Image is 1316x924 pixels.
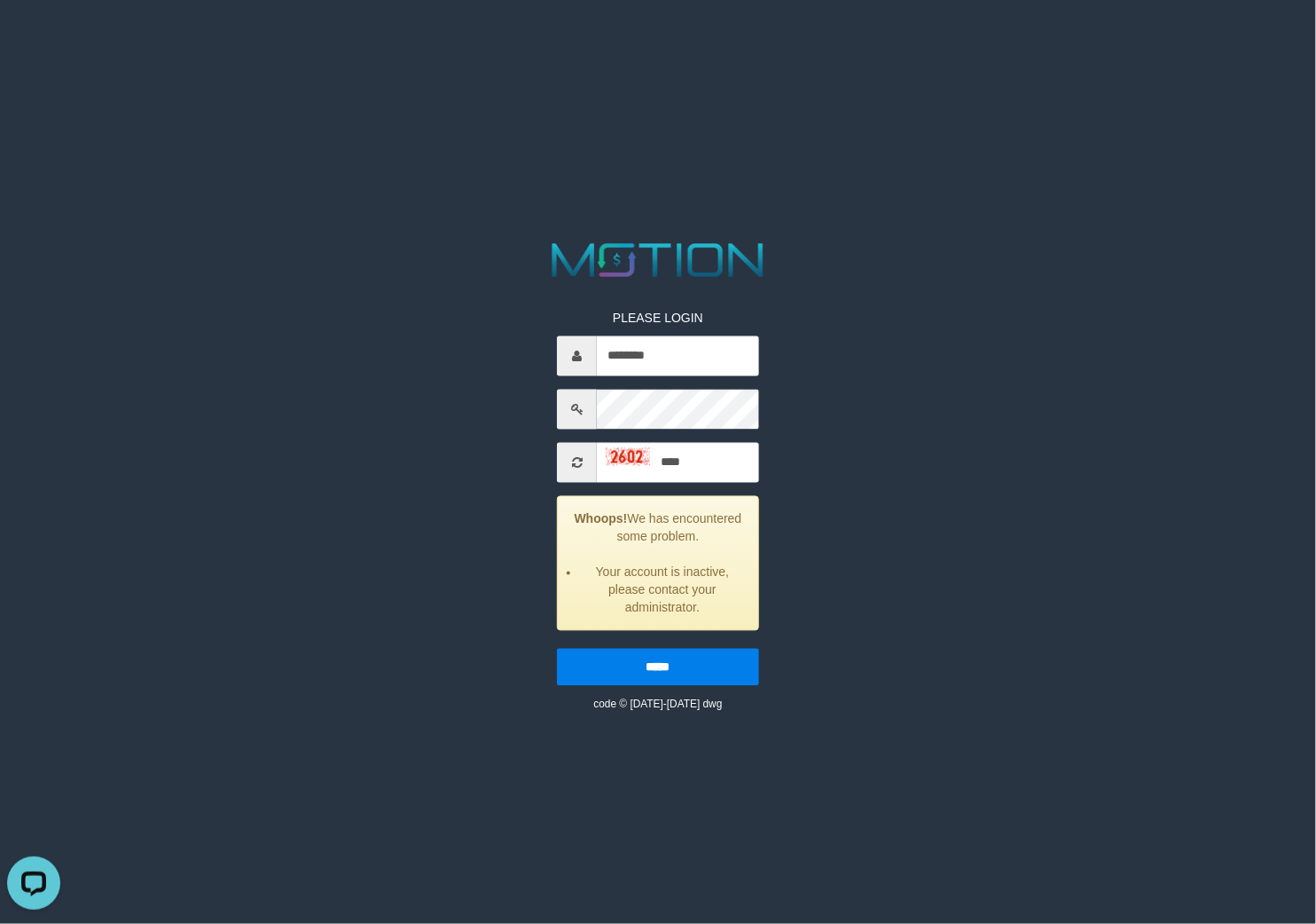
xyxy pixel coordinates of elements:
[575,512,628,526] strong: Whoops!
[593,699,722,711] small: code © [DATE]-[DATE] dwg
[606,448,650,466] img: captcha
[7,7,60,60] button: Open LiveChat chat widget
[557,310,758,328] p: PLEASE LOGIN
[543,238,773,283] img: MOTION_logo.png
[580,564,744,617] li: Your account is inactive, please contact your administrator.
[557,496,758,631] div: We has encountered some problem.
